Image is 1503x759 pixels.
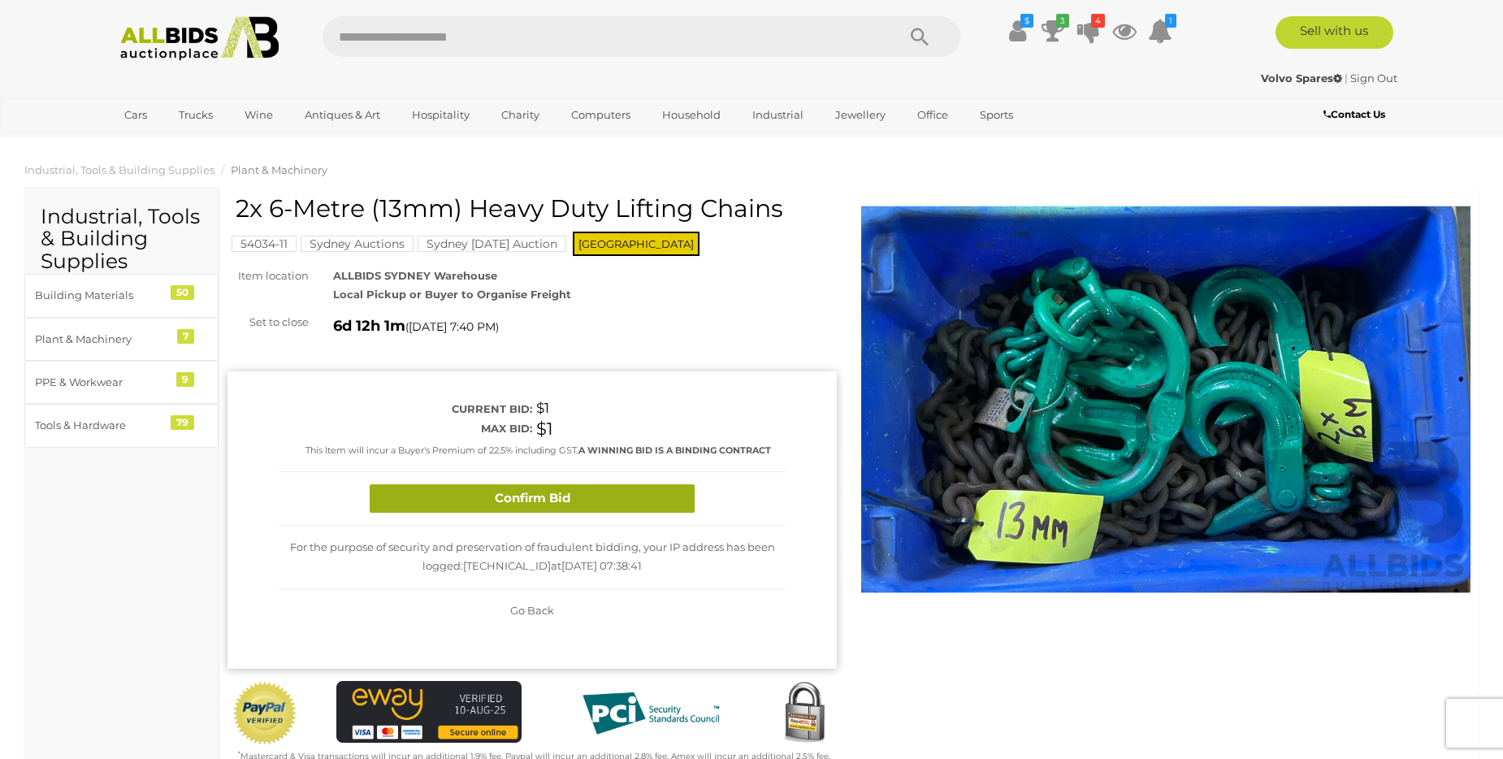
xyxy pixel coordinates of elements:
a: Building Materials 50 [24,274,219,317]
div: Max bid: [279,419,532,438]
div: 7 [177,329,194,344]
img: Secured by Rapid SSL [772,681,837,746]
i: $ [1020,14,1033,28]
div: Current bid: [279,400,532,419]
img: Allbids.com.au [111,16,288,61]
a: Hospitality [401,102,480,128]
strong: ALLBIDS SYDNEY Warehouse [333,269,497,282]
span: [DATE] 7:40 PM [409,319,496,334]
i: 4 [1091,14,1105,28]
div: Item location [215,267,321,285]
strong: Local Pickup or Buyer to Organise Freight [333,288,571,301]
img: Official PayPal Seal [232,681,298,746]
a: Sydney Auctions [301,237,414,250]
mark: Sydney [DATE] Auction [418,236,566,252]
small: This Item will incur a Buyer's Premium of 22.5% including GST. [305,445,771,456]
button: Search [879,16,960,57]
strong: Volvo Spares [1261,72,1342,85]
div: For the purpose of security and preservation of fraudulent bidding, your IP address has been logg... [279,526,786,589]
div: Set to close [215,313,321,332]
h2: Industrial, Tools & Building Supplies [41,206,202,273]
a: 54034-11 [232,237,297,250]
b: Contact Us [1323,108,1385,120]
span: | [1345,72,1348,85]
div: Tools & Hardware [35,416,169,435]
a: Charity [491,102,550,128]
a: Wine [234,102,284,128]
span: $1 [536,400,549,416]
a: Trucks [168,102,223,128]
a: [GEOGRAPHIC_DATA] [114,128,250,155]
h1: 2x 6-Metre (13mm) Heavy Duty Lifting Chains [236,195,833,222]
mark: 54034-11 [232,236,297,252]
div: 9 [176,372,194,387]
div: 50 [171,285,194,300]
span: Go Back [510,604,554,617]
a: Sydney [DATE] Auction [418,237,566,250]
a: 3 [1041,16,1065,46]
span: [DATE] 07:38:41 [561,559,642,572]
img: PCI DSS compliant [570,681,732,746]
a: 4 [1076,16,1101,46]
a: Sell with us [1276,16,1393,49]
span: [TECHNICAL_ID] [463,559,551,572]
a: Sports [969,102,1024,128]
a: Industrial [742,102,814,128]
a: Volvo Spares [1261,72,1345,85]
a: Computers [561,102,641,128]
a: 1 [1148,16,1172,46]
img: eWAY Payment Gateway [336,681,522,743]
i: 1 [1165,14,1176,28]
div: Building Materials [35,286,169,305]
div: PPE & Workwear [35,373,169,392]
a: Contact Us [1323,106,1389,124]
a: Cars [114,102,158,128]
i: 3 [1056,14,1069,28]
a: Industrial, Tools & Building Supplies [24,163,214,176]
a: Sign Out [1350,72,1397,85]
a: Office [907,102,959,128]
span: [GEOGRAPHIC_DATA] [573,232,700,256]
div: Plant & Machinery [35,330,169,349]
a: Jewellery [825,102,896,128]
a: Plant & Machinery [231,163,327,176]
a: Antiques & Art [294,102,391,128]
a: Tools & Hardware 79 [24,404,219,447]
img: 2x 6-Metre (13mm) Heavy Duty Lifting Chains [861,203,1471,596]
span: $1 [536,419,553,439]
a: PPE & Workwear 9 [24,361,219,404]
a: Plant & Machinery 7 [24,318,219,361]
div: 79 [171,415,194,430]
a: $ [1005,16,1029,46]
strong: 6d 12h 1m [333,317,405,335]
span: ( ) [405,320,499,333]
mark: Sydney Auctions [301,236,414,252]
a: Household [652,102,731,128]
b: A WINNING BID IS A BINDING CONTRACT [578,445,771,456]
button: Confirm Bid [370,484,695,513]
